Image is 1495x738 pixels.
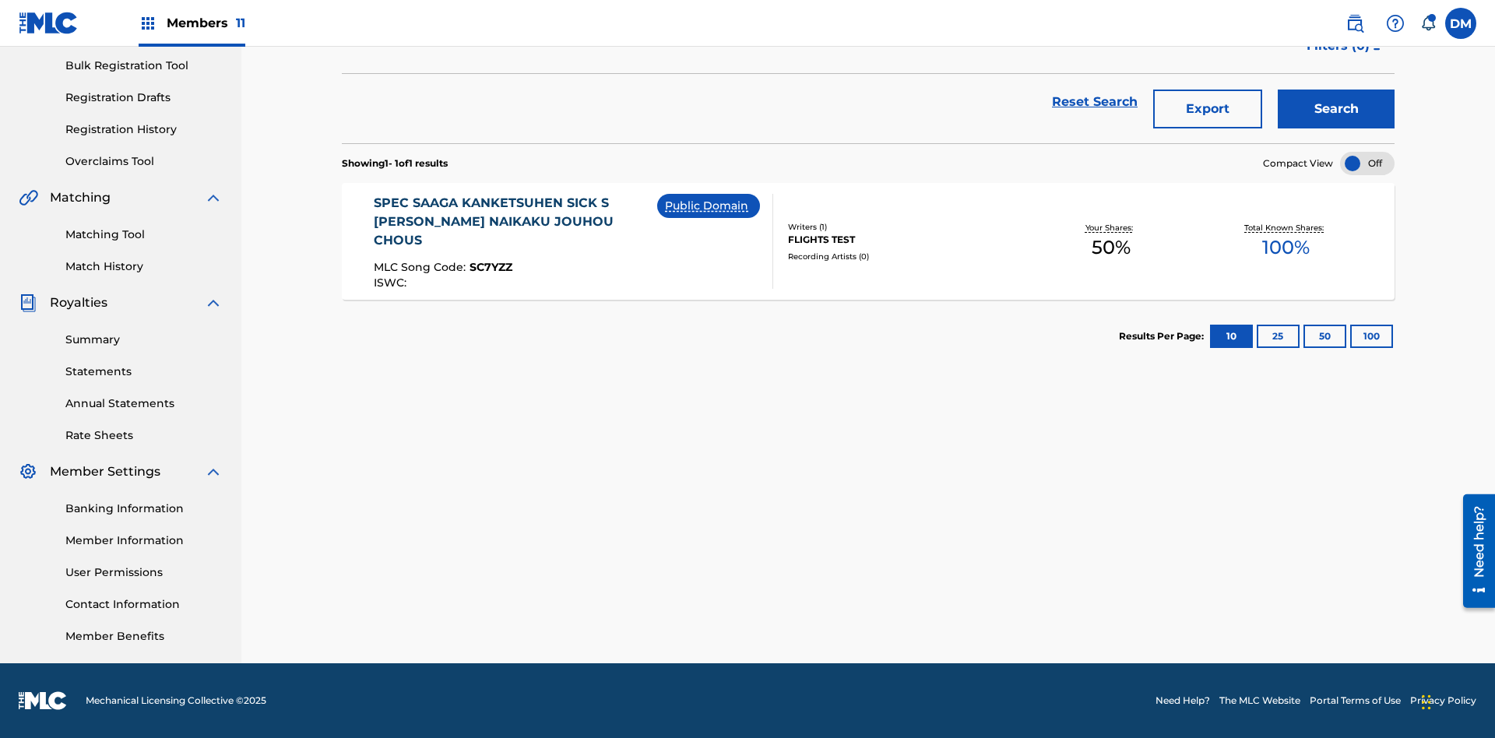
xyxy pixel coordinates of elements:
[1350,325,1393,348] button: 100
[1420,16,1436,31] div: Notifications
[1219,694,1300,708] a: The MLC Website
[1386,14,1405,33] img: help
[374,194,658,250] div: SPEC SAAGA KANKETSUHEN SICK S [PERSON_NAME] NAIKAKU JOUHOU CHOUS
[65,90,223,106] a: Registration Drafts
[1262,234,1310,262] span: 100 %
[1156,694,1210,708] a: Need Help?
[1310,694,1401,708] a: Portal Terms of Use
[788,251,1023,262] div: Recording Artists ( 0 )
[788,233,1023,247] div: FLIGHTS TEST
[65,596,223,613] a: Contact Information
[65,532,223,549] a: Member Information
[1044,85,1145,119] a: Reset Search
[65,58,223,74] a: Bulk Registration Tool
[1422,679,1431,726] div: Drag
[1303,325,1346,348] button: 50
[204,293,223,312] img: expand
[65,427,223,444] a: Rate Sheets
[65,395,223,412] a: Annual Statements
[204,462,223,481] img: expand
[19,691,67,710] img: logo
[1417,663,1495,738] iframe: Chat Widget
[50,188,111,207] span: Matching
[470,260,512,274] span: SC7YZZ
[65,501,223,517] a: Banking Information
[1451,488,1495,616] iframe: Resource Center
[665,198,752,214] p: Public Domain
[50,293,107,312] span: Royalties
[65,628,223,645] a: Member Benefits
[1263,156,1333,170] span: Compact View
[19,12,79,34] img: MLC Logo
[1339,8,1370,39] a: Public Search
[65,364,223,380] a: Statements
[1244,222,1328,234] p: Total Known Shares:
[139,14,157,33] img: Top Rightsholders
[1085,222,1137,234] p: Your Shares:
[1092,234,1131,262] span: 50 %
[65,227,223,243] a: Matching Tool
[50,462,160,481] span: Member Settings
[1278,90,1395,128] button: Search
[342,183,1395,300] a: SPEC SAAGA KANKETSUHEN SICK S [PERSON_NAME] NAIKAKU JOUHOU CHOUSMLC Song Code:SC7YZZISWC:Public D...
[65,153,223,170] a: Overclaims Tool
[1445,8,1476,39] div: User Menu
[1119,329,1208,343] p: Results Per Page:
[374,276,410,290] span: ISWC :
[1153,90,1262,128] button: Export
[19,293,37,312] img: Royalties
[788,221,1023,233] div: Writers ( 1 )
[65,332,223,348] a: Summary
[167,14,245,32] span: Members
[1345,14,1364,33] img: search
[374,260,470,274] span: MLC Song Code :
[86,694,266,708] span: Mechanical Licensing Collective © 2025
[65,121,223,138] a: Registration History
[342,156,448,170] p: Showing 1 - 1 of 1 results
[19,462,37,481] img: Member Settings
[1210,325,1253,348] button: 10
[1257,325,1300,348] button: 25
[204,188,223,207] img: expand
[1410,694,1476,708] a: Privacy Policy
[65,564,223,581] a: User Permissions
[236,16,245,30] span: 11
[65,258,223,275] a: Match History
[1380,8,1411,39] div: Help
[19,188,38,207] img: Matching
